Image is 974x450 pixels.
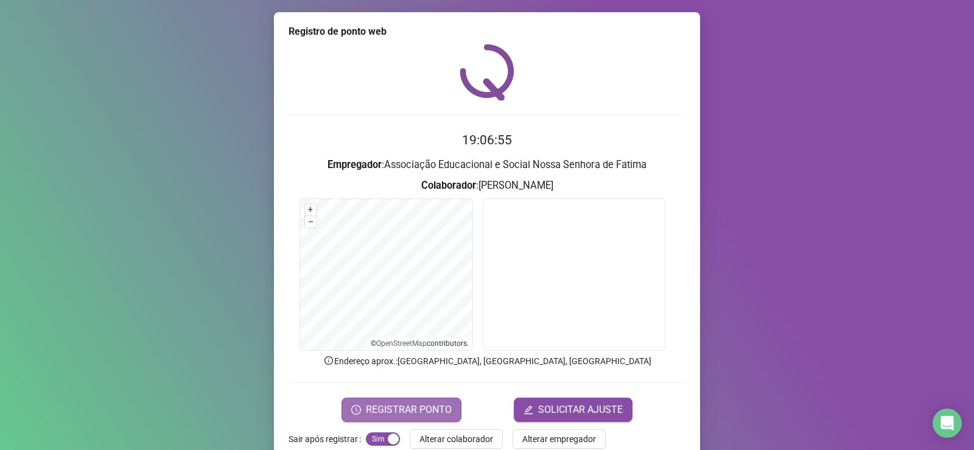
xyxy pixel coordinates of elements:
[514,398,632,422] button: editSOLICITAR AJUSTE
[371,339,469,348] li: © contributors.
[421,180,476,191] strong: Colaborador
[522,432,596,446] span: Alterar empregador
[538,403,623,417] span: SOLICITAR AJUSTE
[289,178,685,194] h3: : [PERSON_NAME]
[342,398,461,422] button: REGISTRAR PONTO
[513,429,606,449] button: Alterar empregador
[289,157,685,173] h3: : Associação Educacional e Social Nossa Senhora de Fatima
[323,355,334,366] span: info-circle
[376,339,427,348] a: OpenStreetMap
[289,429,366,449] label: Sair após registrar
[289,24,685,39] div: Registro de ponto web
[289,354,685,368] p: Endereço aprox. : [GEOGRAPHIC_DATA], [GEOGRAPHIC_DATA], [GEOGRAPHIC_DATA]
[933,409,962,438] div: Open Intercom Messenger
[351,405,361,415] span: clock-circle
[462,133,512,147] time: 19:06:55
[305,204,317,216] button: +
[366,403,452,417] span: REGISTRAR PONTO
[419,432,493,446] span: Alterar colaborador
[328,159,382,171] strong: Empregador
[305,216,317,228] button: –
[524,405,533,415] span: edit
[460,44,514,100] img: QRPoint
[410,429,503,449] button: Alterar colaborador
